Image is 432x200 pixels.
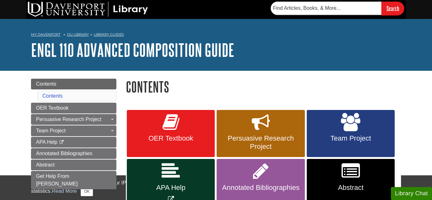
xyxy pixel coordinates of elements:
[36,117,101,122] span: Persuasive Research Project
[31,160,116,170] a: Abstract
[36,81,56,87] span: Contents
[312,134,390,142] span: Team Project
[126,79,401,95] h1: Contents
[221,134,300,151] span: Persuasive Research Project
[36,173,78,186] span: Get Help From [PERSON_NAME]
[31,40,234,60] a: ENGL 110 Advanced Composition Guide
[381,2,404,15] input: Search
[31,114,116,125] a: Persuasive Research Project
[36,105,69,111] span: OER Textbook
[132,184,210,192] span: APA Help
[132,134,210,142] span: OER Textbook
[28,2,148,17] img: DU Library
[31,30,401,40] nav: breadcrumb
[31,171,116,189] a: Get Help From [PERSON_NAME]
[127,110,215,157] a: OER Textbook
[312,184,390,192] span: Abstract
[217,110,305,157] a: Persuasive Research Project
[94,32,124,37] a: Library Guides
[271,2,404,15] form: Searches DU Library's articles, books, and more
[31,125,116,136] a: Team Project
[31,79,116,89] a: Contents
[391,187,432,200] button: Library Chat
[67,32,89,37] a: DU Library
[36,162,55,167] span: Abstract
[271,2,381,15] input: Find Articles, Books, & More...
[59,140,64,144] i: This link opens in a new window
[221,184,300,192] span: Annotated Bibliographies
[31,148,116,159] a: Annotated Bibliographies
[36,139,57,145] span: APA Help
[42,93,63,99] a: Contents
[31,32,60,37] a: My Davenport
[31,137,116,148] a: APA Help
[36,151,92,156] span: Annotated Bibliographies
[36,128,65,133] span: Team Project
[31,103,116,113] a: OER Textbook
[307,110,395,157] a: Team Project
